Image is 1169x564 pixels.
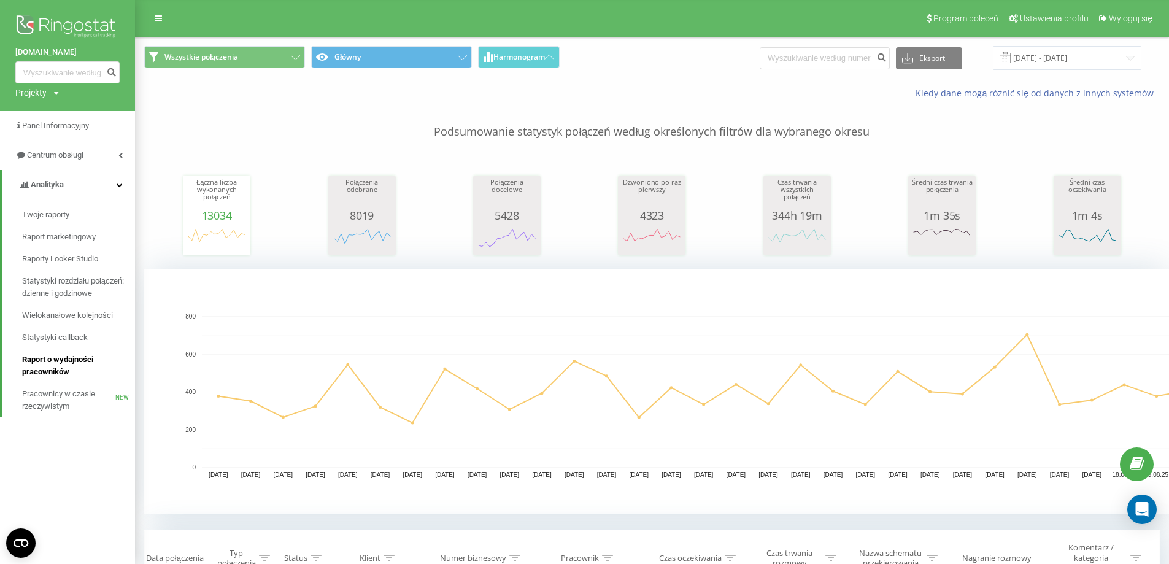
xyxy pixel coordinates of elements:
text: 800 [185,313,196,320]
text: [DATE] [985,471,1005,478]
text: [DATE] [758,471,778,478]
a: Twoje raporty [22,204,135,226]
text: [DATE] [597,471,617,478]
a: Wielokanałowe kolejności [22,304,135,326]
div: Dzwoniono po raz pierwszy [621,179,682,209]
span: Wyloguj się [1109,14,1152,23]
a: Kiedy dane mogą różnić się od danych z innych systemów [916,87,1160,99]
text: 400 [185,388,196,395]
span: Panel Informacyjny [22,121,89,130]
text: [DATE] [1082,471,1102,478]
div: Czas trwania wszystkich połączeń [766,179,828,209]
text: [DATE] [662,471,681,478]
button: Eksport [896,47,962,69]
div: 1m 35s [911,209,973,222]
button: Wszystkie połączenia [144,46,305,68]
svg: A chart. [1057,222,1118,258]
span: Program poleceń [933,14,998,23]
svg: A chart. [621,222,682,258]
div: Projekty [15,87,47,99]
text: [DATE] [629,471,649,478]
text: 0 [192,464,196,471]
svg: A chart. [766,222,828,258]
span: Statystyki rozdziału połączeń: dzienne i godzinowe [22,275,129,299]
a: [DOMAIN_NAME] [15,46,120,58]
text: [DATE] [371,471,390,478]
a: Pracownicy w czasie rzeczywistymNEW [22,383,135,417]
div: 4323 [621,209,682,222]
a: Raport marketingowy [22,226,135,248]
button: Open CMP widget [6,528,36,558]
div: Status [284,553,307,563]
text: [DATE] [1017,471,1037,478]
div: Czas oczekiwania [659,553,722,563]
svg: A chart. [186,222,247,258]
text: [DATE] [1050,471,1070,478]
div: 1m 4s [1057,209,1118,222]
text: 18.08.25 [1113,471,1136,478]
text: [DATE] [532,471,552,478]
text: [DATE] [920,471,940,478]
text: [DATE] [694,471,714,478]
span: Statystyki callback [22,331,88,344]
text: [DATE] [888,471,908,478]
span: Pracownicy w czasie rzeczywistym [22,388,115,412]
span: Ustawienia profilu [1020,14,1089,23]
span: Harmonogram [493,53,545,61]
p: Podsumowanie statystyk połączeń według określonych filtrów dla wybranego okresu [144,99,1160,140]
svg: A chart. [476,222,538,258]
text: 200 [185,427,196,433]
text: [DATE] [953,471,973,478]
div: Połączenia docelowe [476,179,538,209]
span: Analityka [31,180,64,189]
span: Wielokanałowe kolejności [22,309,113,322]
div: Open Intercom Messenger [1127,495,1157,524]
a: Analityka [2,170,135,199]
text: 600 [185,351,196,358]
span: Raport o wydajności pracowników [22,353,129,378]
text: [DATE] [565,471,584,478]
text: [DATE] [435,471,455,478]
text: [DATE] [241,471,261,478]
span: Centrum obsługi [27,150,83,160]
text: [DATE] [338,471,358,478]
div: 344h 19m [766,209,828,222]
a: Statystyki rozdziału połączeń: dzienne i godzinowe [22,270,135,304]
div: Połączenia odebrane [331,179,393,209]
a: Raporty Looker Studio [22,248,135,270]
span: Raport marketingowy [22,231,96,243]
span: Wszystkie połączenia [164,52,238,62]
div: Łączna liczba wykonanych połączeń [186,179,247,209]
button: Harmonogram [478,46,560,68]
input: Wyszukiwanie według numeru [15,61,120,83]
text: [DATE] [791,471,811,478]
text: [DATE] [500,471,520,478]
div: Średni czas oczekiwania [1057,179,1118,209]
text: [DATE] [403,471,422,478]
text: [DATE] [306,471,325,478]
svg: A chart. [911,222,973,258]
text: [DATE] [727,471,746,478]
div: 5428 [476,209,538,222]
a: Raport o wydajności pracowników [22,349,135,383]
svg: A chart. [331,222,393,258]
text: 19.08.25 [1144,471,1168,478]
div: Klient [360,553,380,563]
div: Średni czas trwania połączenia [911,179,973,209]
div: Data połączenia [146,553,204,563]
text: [DATE] [824,471,843,478]
text: [DATE] [468,471,487,478]
div: Numer biznesowy [440,553,506,563]
div: Nagranie rozmowy [962,553,1032,563]
text: [DATE] [855,471,875,478]
div: 8019 [331,209,393,222]
img: Ringostat logo [15,12,120,43]
span: Raporty Looker Studio [22,253,98,265]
